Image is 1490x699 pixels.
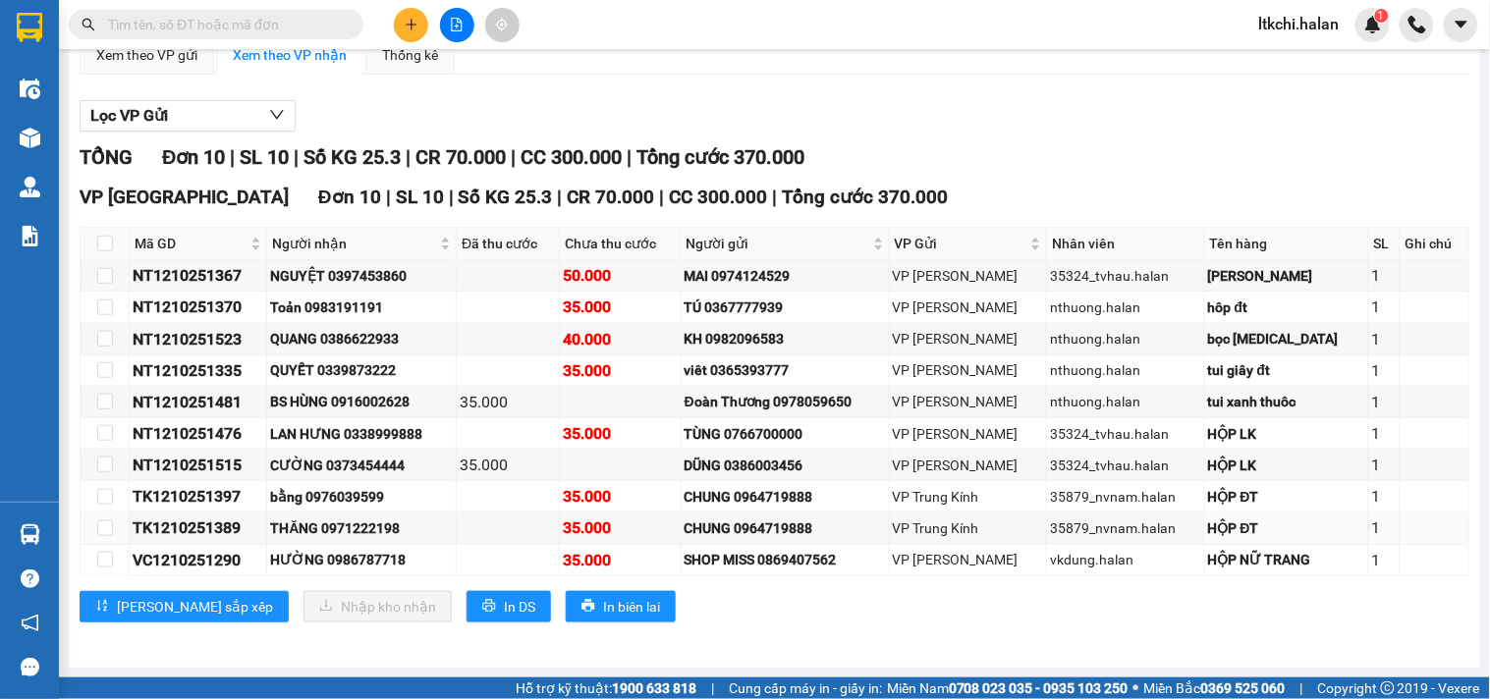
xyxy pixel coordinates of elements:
[893,455,1044,476] div: VP [PERSON_NAME]
[130,387,267,418] td: NT1210251481
[449,186,454,208] span: |
[130,418,267,450] td: NT1210251476
[133,548,263,572] div: VC1210251290
[270,265,453,287] div: NGUYỆT 0397453860
[1372,548,1397,572] div: 1
[270,455,453,476] div: CƯỜNG 0373454444
[636,145,804,169] span: Tổng cước 370.000
[382,44,438,66] div: Thống kê
[1050,328,1201,349] div: nthuong.halan
[1444,8,1478,42] button: caret-down
[895,233,1027,254] span: VP Gửi
[516,677,696,699] span: Hỗ trợ kỹ thuật:
[890,481,1048,512] td: VP Trung Kính
[1208,455,1365,476] div: HỘP LK
[1369,228,1401,260] th: SL
[1243,12,1355,36] span: ltkchi.halan
[20,177,40,197] img: warehouse-icon
[133,390,263,414] div: NT1210251481
[20,226,40,246] img: solution-icon
[890,512,1048,544] td: VP Trung Kính
[1375,9,1389,23] sup: 1
[1050,265,1201,287] div: 35324_tvhau.halan
[17,13,42,42] img: logo-vxr
[80,145,133,169] span: TỔNG
[566,591,676,622] button: printerIn biên lai
[130,450,267,481] td: NT1210251515
[21,658,39,676] span: message
[612,680,696,696] strong: 1900 633 818
[133,515,263,540] div: TK1210251389
[887,677,1129,699] span: Miền Nam
[563,484,678,509] div: 35.000
[685,265,886,287] div: MAI 0974124529
[90,103,168,128] span: Lọc VP Gửi
[270,486,453,508] div: bằng 0976039599
[130,292,267,323] td: NT1210251370
[949,680,1129,696] strong: 0708 023 035 - 0935 103 250
[1364,16,1382,33] img: icon-new-feature
[687,233,869,254] span: Người gửi
[1208,549,1365,570] div: HỘP NỮ TRANG
[82,18,95,31] span: search
[485,8,520,42] button: aim
[20,79,40,99] img: warehouse-icon
[893,549,1044,570] div: VP [PERSON_NAME]
[1372,421,1397,446] div: 1
[1408,16,1426,33] img: phone-icon
[711,677,714,699] span: |
[560,228,682,260] th: Chưa thu cước
[893,328,1044,349] div: VP [PERSON_NAME]
[133,484,263,509] div: TK1210251397
[1372,358,1397,383] div: 1
[563,295,678,319] div: 35.000
[460,390,556,414] div: 35.000
[1050,359,1201,381] div: nthuong.halan
[467,591,551,622] button: printerIn DS
[304,591,452,622] button: downloadNhập kho nhận
[521,145,622,169] span: CC 300.000
[318,186,381,208] span: Đơn 10
[133,327,263,351] div: NT1210251523
[96,44,197,66] div: Xem theo VP gửi
[1201,680,1286,696] strong: 0369 525 060
[20,524,40,545] img: warehouse-icon
[563,327,678,351] div: 40.000
[685,328,886,349] div: KH 0982096583
[1050,517,1201,539] div: 35879_nvnam.halan
[893,296,1044,318] div: VP [PERSON_NAME]
[1208,359,1365,381] div: tui giây đt
[1050,423,1201,445] div: 35324_tvhau.halan
[1381,681,1395,695] span: copyright
[415,145,506,169] span: CR 70.000
[685,517,886,539] div: CHUNG 0964719888
[1050,486,1201,508] div: 35879_nvnam.halan
[1205,228,1369,260] th: Tên hàng
[117,596,273,618] span: [PERSON_NAME] sắp xếp
[130,355,267,387] td: NT1210251335
[130,324,267,355] td: NT1210251523
[270,391,453,412] div: BS HÙNG 0916002628
[890,545,1048,576] td: VP Võ Chí Công
[135,233,247,254] span: Mã GD
[20,128,40,148] img: warehouse-icon
[893,517,1044,539] div: VP Trung Kính
[133,295,263,319] div: NT1210251370
[685,423,886,445] div: TÙNG 0766700000
[1372,453,1397,477] div: 1
[581,599,595,615] span: printer
[890,355,1048,387] td: VP Nguyễn Trãi
[563,358,678,383] div: 35.000
[304,145,401,169] span: Số KG 25.3
[80,186,289,208] span: VP [GEOGRAPHIC_DATA]
[685,391,886,412] div: Đoàn Thương 0978059650
[386,186,391,208] span: |
[1401,228,1469,260] th: Ghi chú
[230,145,235,169] span: |
[893,423,1044,445] div: VP [PERSON_NAME]
[685,486,886,508] div: CHUNG 0964719888
[1050,455,1201,476] div: 35324_tvhau.halan
[558,186,563,208] span: |
[294,145,299,169] span: |
[1372,515,1397,540] div: 1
